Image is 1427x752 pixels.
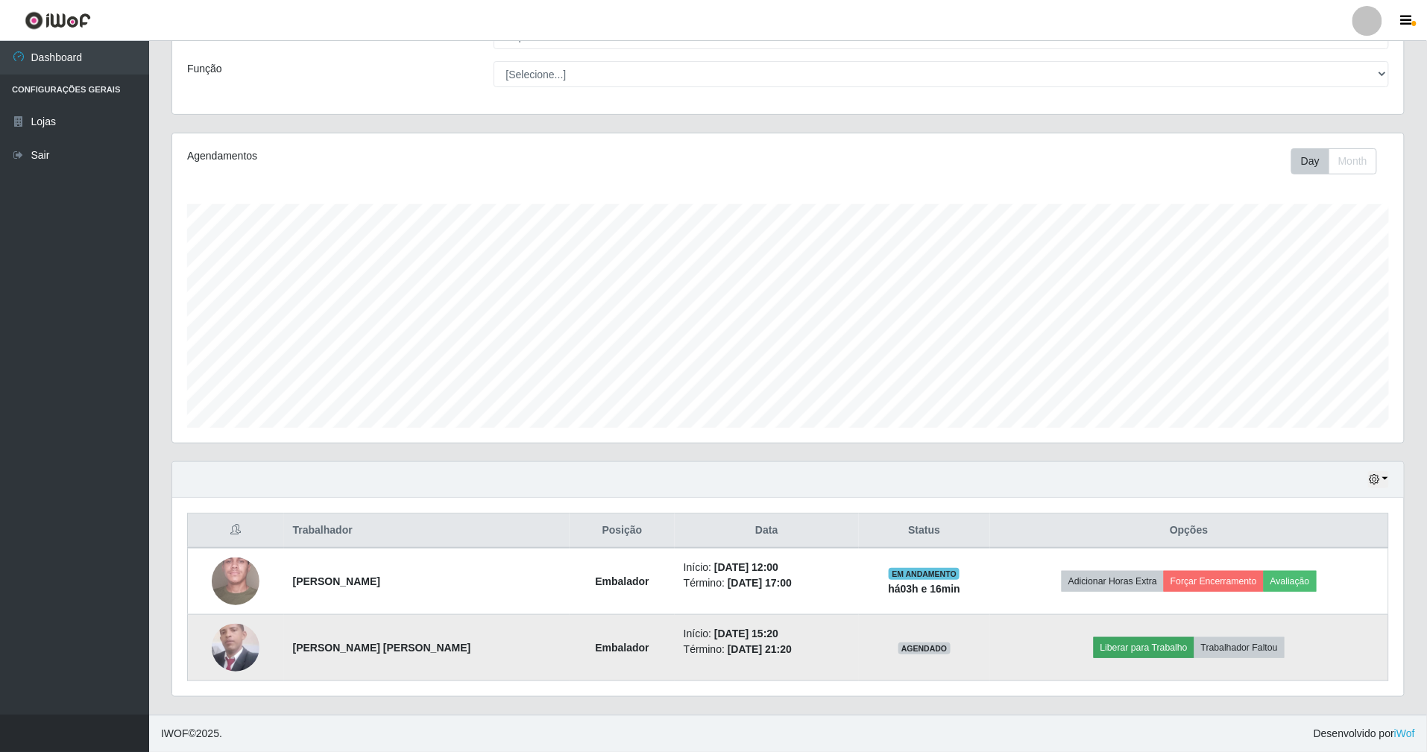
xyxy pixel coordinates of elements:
span: EM ANDAMENTO [889,568,960,580]
li: Término: [684,575,850,591]
time: [DATE] 17:00 [728,577,792,589]
button: Liberar para Trabalho [1094,637,1194,658]
label: Função [187,61,222,77]
button: Trabalhador Faltou [1194,637,1285,658]
div: Toolbar with button groups [1291,148,1389,174]
li: Início: [684,560,850,575]
img: 1705933519386.jpeg [212,528,259,634]
th: Opções [990,514,1389,549]
button: Adicionar Horas Extra [1062,571,1164,592]
strong: Embalador [595,642,649,654]
time: [DATE] 21:20 [728,643,792,655]
button: Day [1291,148,1329,174]
img: 1740078176473.jpeg [212,621,259,674]
strong: Embalador [595,575,649,587]
strong: [PERSON_NAME] [293,575,380,587]
span: © 2025 . [161,726,222,742]
button: Month [1329,148,1377,174]
th: Status [859,514,990,549]
span: AGENDADO [898,642,951,654]
li: Término: [684,642,850,657]
th: Posição [570,514,675,549]
div: Agendamentos [187,148,675,164]
img: CoreUI Logo [25,11,91,30]
strong: há 03 h e 16 min [889,583,961,595]
li: Início: [684,626,850,642]
time: [DATE] 15:20 [714,628,778,639]
th: Trabalhador [284,514,570,549]
span: Desenvolvido por [1314,726,1415,742]
a: iWof [1394,727,1415,739]
time: [DATE] 12:00 [714,561,778,573]
strong: [PERSON_NAME] [PERSON_NAME] [293,642,471,654]
th: Data [675,514,859,549]
span: IWOF [161,727,189,739]
button: Forçar Encerramento [1164,571,1264,592]
button: Avaliação [1264,571,1317,592]
div: First group [1291,148,1377,174]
